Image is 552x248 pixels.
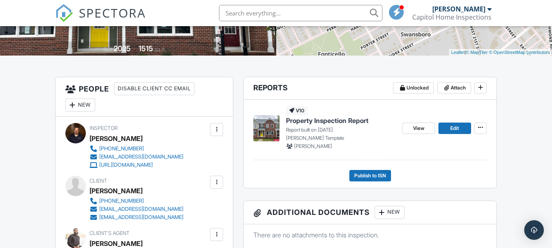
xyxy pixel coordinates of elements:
[99,214,183,221] div: [EMAIL_ADDRESS][DOMAIN_NAME]
[99,206,183,212] div: [EMAIL_ADDRESS][DOMAIN_NAME]
[99,145,144,152] div: [PHONE_NUMBER]
[79,4,146,21] span: SPECTORA
[99,162,153,168] div: [URL][DOMAIN_NAME]
[89,213,183,221] a: [EMAIL_ADDRESS][DOMAIN_NAME]
[139,44,153,53] div: 1515
[103,46,112,52] span: Built
[89,161,183,169] a: [URL][DOMAIN_NAME]
[65,98,95,112] div: New
[375,206,405,219] div: New
[114,82,194,95] div: Disable Client CC Email
[56,77,233,117] h3: People
[99,198,144,204] div: [PHONE_NUMBER]
[55,11,146,28] a: SPECTORA
[89,178,107,184] span: Client
[55,4,73,22] img: The Best Home Inspection Software - Spectora
[451,50,465,55] a: Leaflet
[466,50,488,55] a: © MapTiler
[89,125,118,131] span: Inspector
[489,50,550,55] a: © OpenStreetMap contributors
[89,185,143,197] div: [PERSON_NAME]
[524,220,544,240] div: Open Intercom Messenger
[89,132,143,145] div: [PERSON_NAME]
[89,205,183,213] a: [EMAIL_ADDRESS][DOMAIN_NAME]
[89,230,130,236] span: Client's Agent
[89,197,183,205] a: [PHONE_NUMBER]
[253,230,486,239] p: There are no attachments to this inspection.
[89,153,183,161] a: [EMAIL_ADDRESS][DOMAIN_NAME]
[432,5,485,13] div: [PERSON_NAME]
[114,44,131,53] div: 2025
[99,154,183,160] div: [EMAIL_ADDRESS][DOMAIN_NAME]
[244,201,496,224] h3: Additional Documents
[449,49,552,56] div: |
[219,5,382,21] input: Search everything...
[412,13,492,21] div: Capitol Home Inspections
[154,46,166,52] span: sq. ft.
[89,145,183,153] a: [PHONE_NUMBER]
